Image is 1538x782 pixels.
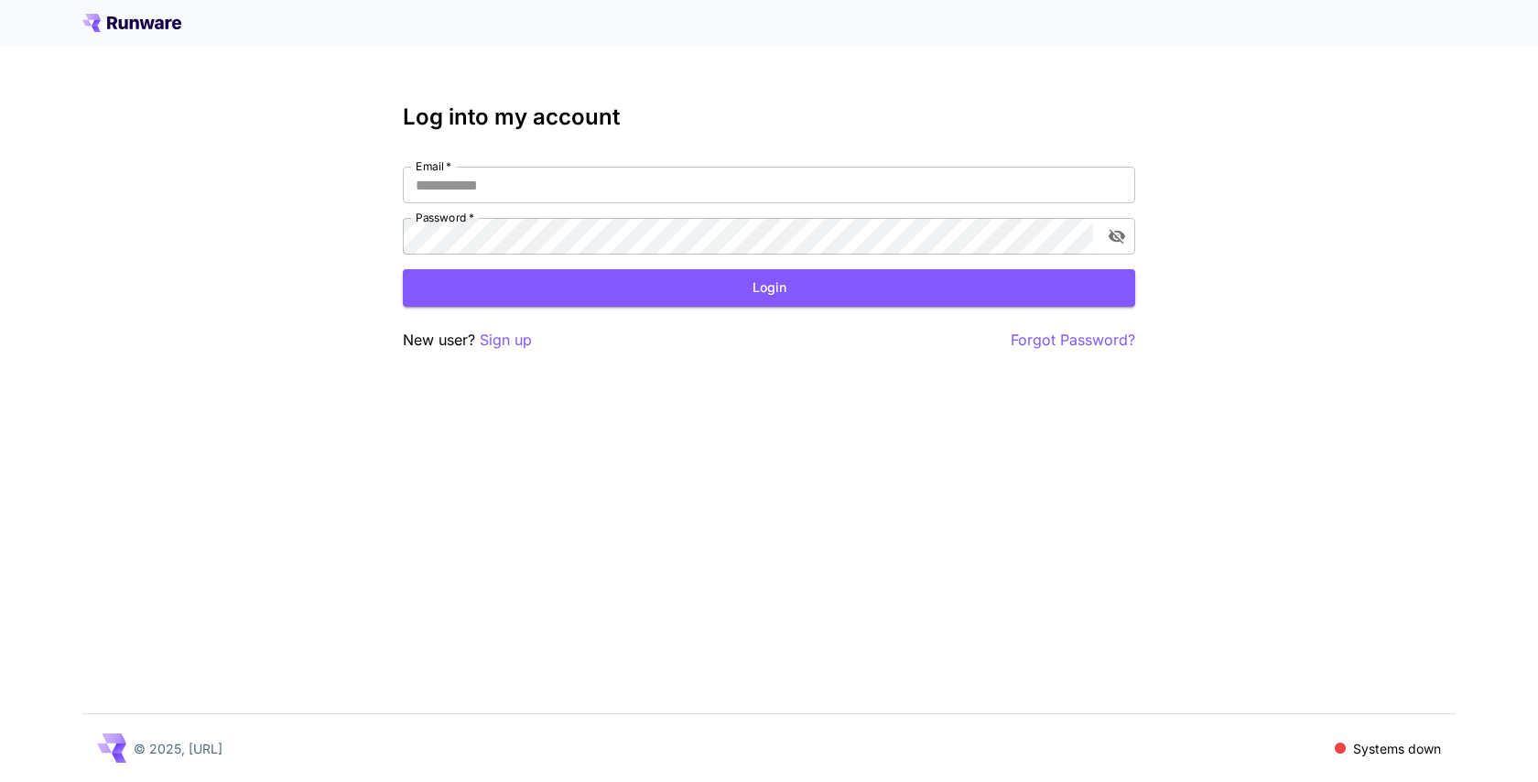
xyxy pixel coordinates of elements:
[134,739,222,758] p: © 2025, [URL]
[1100,220,1133,253] button: toggle password visibility
[1353,739,1441,758] p: Systems down
[403,104,1135,130] h3: Log into my account
[403,329,532,352] p: New user?
[416,158,451,174] label: Email
[416,210,474,225] label: Password
[480,329,532,352] button: Sign up
[403,269,1135,307] button: Login
[1011,329,1135,352] button: Forgot Password?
